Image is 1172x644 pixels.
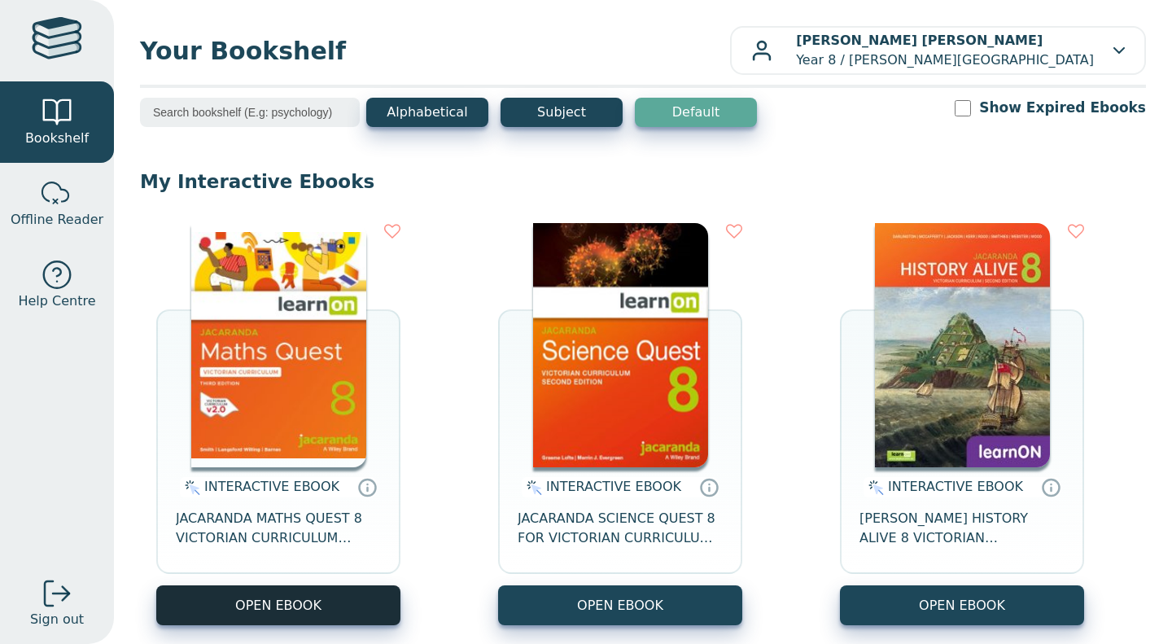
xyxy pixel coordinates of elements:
[796,33,1043,48] b: [PERSON_NAME] [PERSON_NAME]
[699,477,719,497] a: Interactive eBooks are accessed online via the publisher’s portal. They contain interactive resou...
[730,26,1146,75] button: [PERSON_NAME] [PERSON_NAME]Year 8 / [PERSON_NAME][GEOGRAPHIC_DATA]
[533,223,708,467] img: fffb2005-5288-ea11-a992-0272d098c78b.png
[156,585,400,625] button: OPEN EBOOK
[864,478,884,497] img: interactive.svg
[498,585,742,625] button: OPEN EBOOK
[140,98,360,127] input: Search bookshelf (E.g: psychology)
[11,210,103,230] span: Offline Reader
[501,98,623,127] button: Subject
[25,129,89,148] span: Bookshelf
[176,509,381,548] span: JACARANDA MATHS QUEST 8 VICTORIAN CURRICULUM LEARNON EBOOK 3E
[357,477,377,497] a: Interactive eBooks are accessed online via the publisher’s portal. They contain interactive resou...
[18,291,95,311] span: Help Centre
[140,33,730,69] span: Your Bookshelf
[522,478,542,497] img: interactive.svg
[191,223,366,467] img: c004558a-e884-43ec-b87a-da9408141e80.jpg
[859,509,1065,548] span: [PERSON_NAME] HISTORY ALIVE 8 VICTORIAN CURRICULUM LEARNON EBOOK 2E
[366,98,488,127] button: Alphabetical
[635,98,757,127] button: Default
[796,31,1094,70] p: Year 8 / [PERSON_NAME][GEOGRAPHIC_DATA]
[875,223,1050,467] img: a03a72db-7f91-e911-a97e-0272d098c78b.jpg
[518,509,723,548] span: JACARANDA SCIENCE QUEST 8 FOR VICTORIAN CURRICULUM LEARNON 2E EBOOK
[840,585,1084,625] button: OPEN EBOOK
[140,169,1146,194] p: My Interactive Ebooks
[180,478,200,497] img: interactive.svg
[546,479,681,494] span: INTERACTIVE EBOOK
[888,479,1023,494] span: INTERACTIVE EBOOK
[979,98,1146,118] label: Show Expired Ebooks
[30,610,84,629] span: Sign out
[204,479,339,494] span: INTERACTIVE EBOOK
[1041,477,1060,497] a: Interactive eBooks are accessed online via the publisher’s portal. They contain interactive resou...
